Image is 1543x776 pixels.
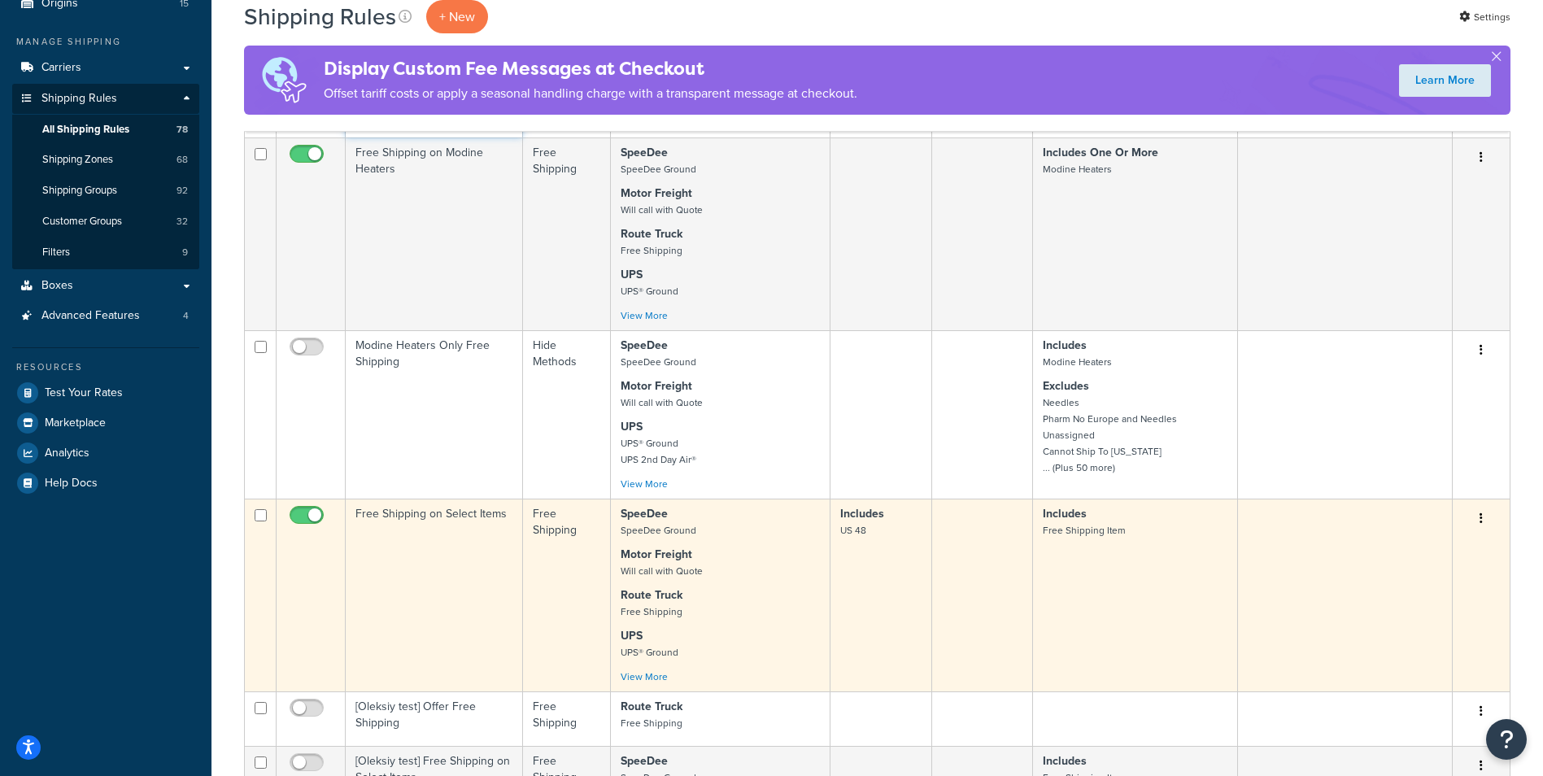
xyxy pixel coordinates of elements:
[621,337,668,354] strong: SpeeDee
[621,377,692,395] strong: Motor Freight
[1043,505,1087,522] strong: Includes
[42,153,113,167] span: Shipping Zones
[621,586,682,604] strong: Route Truck
[621,698,682,715] strong: Route Truck
[324,55,857,82] h4: Display Custom Fee Messages at Checkout
[523,330,611,499] td: Hide Methods
[12,271,199,301] a: Boxes
[12,84,199,269] li: Shipping Rules
[12,53,199,83] a: Carriers
[346,691,523,746] td: [Oleksiy test] Offer Free Shipping
[621,243,682,258] small: Free Shipping
[1459,6,1510,28] a: Settings
[346,137,523,330] td: Free Shipping on Modine Heaters
[621,162,696,177] small: SpeeDee Ground
[12,360,199,374] div: Resources
[621,266,643,283] strong: UPS
[621,225,682,242] strong: Route Truck
[12,438,199,468] a: Analytics
[41,309,140,323] span: Advanced Features
[621,395,703,410] small: Will call with Quote
[621,308,668,323] a: View More
[621,564,703,578] small: Will call with Quote
[621,284,678,299] small: UPS® Ground
[12,207,199,237] a: Customer Groups 32
[621,185,692,202] strong: Motor Freight
[840,505,884,522] strong: Includes
[621,355,696,369] small: SpeeDee Ground
[12,207,199,237] li: Customer Groups
[621,604,682,619] small: Free Shipping
[1043,144,1158,161] strong: Includes One Or More
[621,645,678,660] small: UPS® Ground
[621,669,668,684] a: View More
[621,546,692,563] strong: Motor Freight
[1486,719,1527,760] button: Open Resource Center
[45,447,89,460] span: Analytics
[42,184,117,198] span: Shipping Groups
[12,408,199,438] a: Marketplace
[1043,162,1112,177] small: Modine Heaters
[523,691,611,746] td: Free Shipping
[324,82,857,105] p: Offset tariff costs or apply a seasonal handling charge with a transparent message at checkout.
[621,477,668,491] a: View More
[177,184,188,198] span: 92
[12,378,199,408] a: Test Your Rates
[12,238,199,268] a: Filters 9
[41,279,73,293] span: Boxes
[621,203,703,217] small: Will call with Quote
[12,301,199,331] a: Advanced Features 4
[12,35,199,49] div: Manage Shipping
[12,469,199,498] a: Help Docs
[42,215,122,229] span: Customer Groups
[183,309,189,323] span: 4
[177,153,188,167] span: 68
[244,46,324,115] img: duties-banner-06bc72dcb5fe05cb3f9472aba00be2ae8eb53ab6f0d8bb03d382ba314ac3c341.png
[621,436,696,467] small: UPS® Ground UPS 2nd Day Air®
[12,176,199,206] a: Shipping Groups 92
[1043,377,1089,395] strong: Excludes
[45,477,98,490] span: Help Docs
[621,716,682,730] small: Free Shipping
[621,752,668,769] strong: SpeeDee
[621,144,668,161] strong: SpeeDee
[12,115,199,145] li: All Shipping Rules
[346,499,523,691] td: Free Shipping on Select Items
[12,176,199,206] li: Shipping Groups
[1043,355,1112,369] small: Modine Heaters
[12,145,199,175] a: Shipping Zones 68
[45,386,123,400] span: Test Your Rates
[12,145,199,175] li: Shipping Zones
[621,627,643,644] strong: UPS
[1399,64,1491,97] a: Learn More
[621,418,643,435] strong: UPS
[523,499,611,691] td: Free Shipping
[12,84,199,114] a: Shipping Rules
[41,92,117,106] span: Shipping Rules
[1043,752,1087,769] strong: Includes
[621,523,696,538] small: SpeeDee Ground
[523,137,611,330] td: Free Shipping
[12,238,199,268] li: Filters
[177,123,188,137] span: 78
[45,416,106,430] span: Marketplace
[12,115,199,145] a: All Shipping Rules 78
[621,505,668,522] strong: SpeeDee
[182,246,188,259] span: 9
[41,61,81,75] span: Carriers
[42,246,70,259] span: Filters
[1043,395,1177,475] small: Needles Pharm No Europe and Needles Unassigned Cannot Ship To [US_STATE] ... (Plus 50 more)
[840,523,866,538] small: US 48
[177,215,188,229] span: 32
[12,301,199,331] li: Advanced Features
[1043,523,1126,538] small: Free Shipping Item
[1043,337,1087,354] strong: Includes
[244,1,396,33] h1: Shipping Rules
[42,123,129,137] span: All Shipping Rules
